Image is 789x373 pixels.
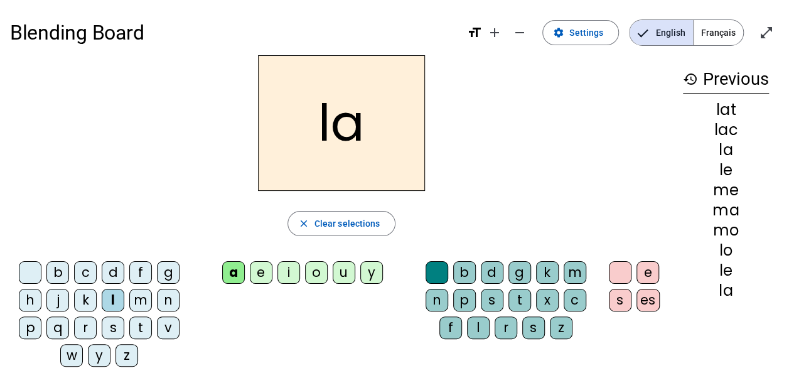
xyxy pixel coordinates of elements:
[683,203,769,218] div: ma
[564,261,586,284] div: m
[512,25,527,40] mat-icon: remove
[482,20,507,45] button: Increase font size
[508,289,531,311] div: t
[129,261,152,284] div: f
[10,13,457,53] h1: Blending Board
[250,261,272,284] div: e
[46,261,69,284] div: b
[564,289,586,311] div: c
[305,261,328,284] div: o
[298,218,309,229] mat-icon: close
[683,143,769,158] div: la
[507,20,532,45] button: Decrease font size
[553,27,564,38] mat-icon: settings
[630,20,693,45] span: English
[683,243,769,258] div: lo
[287,211,396,236] button: Clear selections
[102,261,124,284] div: d
[683,65,769,94] h3: Previous
[102,316,124,339] div: s
[453,289,476,311] div: p
[683,72,698,87] mat-icon: history
[542,20,619,45] button: Settings
[19,316,41,339] div: p
[683,223,769,238] div: mo
[46,289,69,311] div: j
[754,20,779,45] button: Enter full screen
[487,25,502,40] mat-icon: add
[157,316,180,339] div: v
[360,261,383,284] div: y
[314,216,380,231] span: Clear selections
[129,316,152,339] div: t
[467,25,482,40] mat-icon: format_size
[157,261,180,284] div: g
[694,20,743,45] span: Français
[46,316,69,339] div: q
[481,261,503,284] div: d
[157,289,180,311] div: n
[333,261,355,284] div: u
[759,25,774,40] mat-icon: open_in_full
[683,102,769,117] div: lat
[683,263,769,278] div: le
[74,289,97,311] div: k
[129,289,152,311] div: m
[550,316,572,339] div: z
[636,289,660,311] div: es
[629,19,744,46] mat-button-toggle-group: Language selection
[115,344,138,367] div: z
[102,289,124,311] div: l
[426,289,448,311] div: n
[683,183,769,198] div: me
[609,289,631,311] div: s
[467,316,490,339] div: l
[636,261,659,284] div: e
[453,261,476,284] div: b
[222,261,245,284] div: a
[481,289,503,311] div: s
[60,344,83,367] div: w
[536,289,559,311] div: x
[522,316,545,339] div: s
[683,283,769,298] div: la
[88,344,110,367] div: y
[683,163,769,178] div: le
[277,261,300,284] div: i
[74,316,97,339] div: r
[74,261,97,284] div: c
[19,289,41,311] div: h
[683,122,769,138] div: lac
[258,55,425,191] h2: la
[569,25,603,40] span: Settings
[439,316,462,339] div: f
[495,316,517,339] div: r
[536,261,559,284] div: k
[508,261,531,284] div: g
